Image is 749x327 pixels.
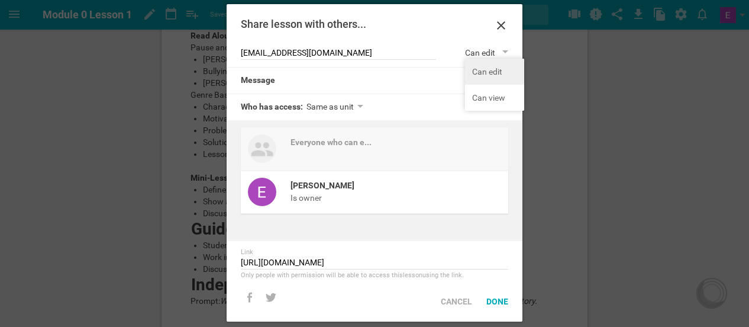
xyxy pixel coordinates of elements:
[479,288,515,315] div: Done
[465,47,495,59] div: Can edit
[241,270,508,281] div: Only people with permission will be able to access this lesson using the link.
[434,288,479,315] div: Cancel
[306,98,354,116] div: Same as unit
[241,71,275,89] div: Message
[465,59,524,85] li: Can edit
[241,18,482,30] div: Share lesson with others...
[241,248,508,257] div: Link
[290,193,372,203] div: Is owner
[241,98,303,116] div: Who has access:
[241,48,436,60] input: Search for a name or enter an email address...
[290,179,372,191] div: [PERSON_NAME]
[290,136,372,148] div: Everyone who can edit, view the unit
